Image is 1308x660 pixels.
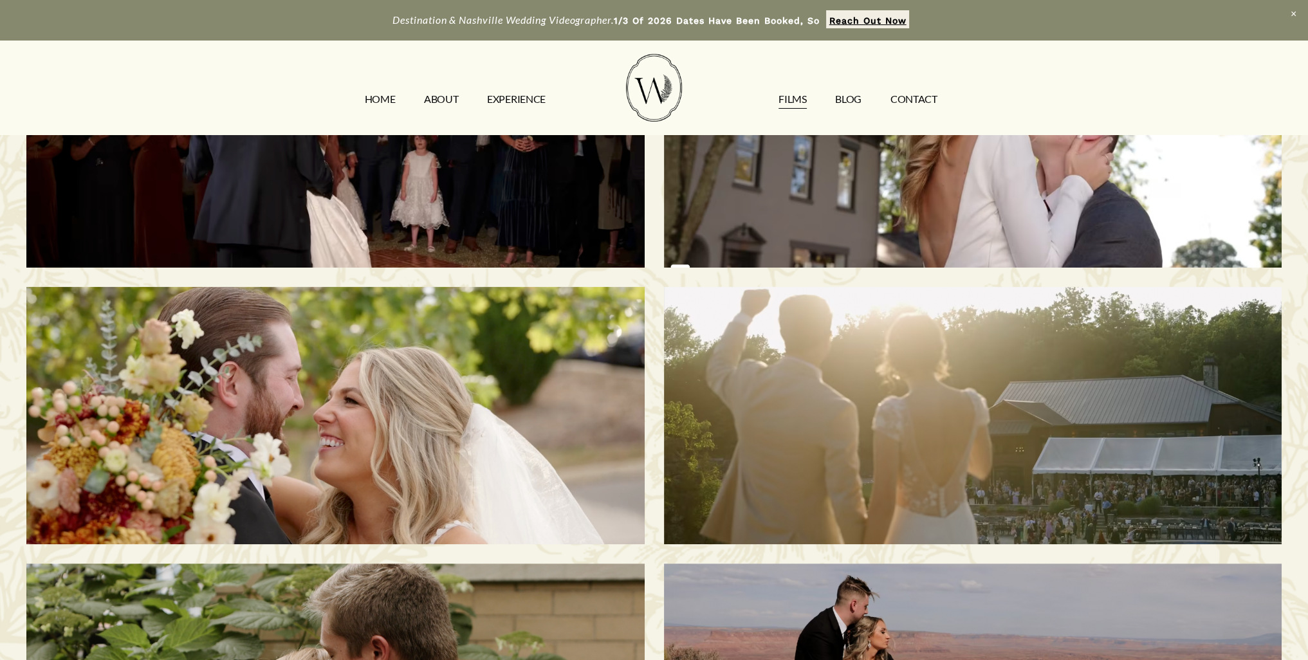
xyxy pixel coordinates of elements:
a: HOME [364,89,395,110]
a: FILMS [778,89,806,110]
a: EXPERIENCE [487,89,546,110]
a: Montgomery & Tanner | West Point, MS [26,10,645,267]
a: CONTACT [890,89,937,110]
a: Reach Out Now [826,10,909,28]
a: Bailee & Matthew | Milton, KY [664,10,1282,267]
img: Wild Fern Weddings [626,54,681,122]
a: Blog [835,89,861,110]
strong: Reach Out Now [829,15,907,26]
a: ABOUT [424,89,458,110]
a: Dean & Sani | Franklin, TN [664,287,1282,544]
a: Melissa & Taylor | Nashville, TN [26,287,645,544]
